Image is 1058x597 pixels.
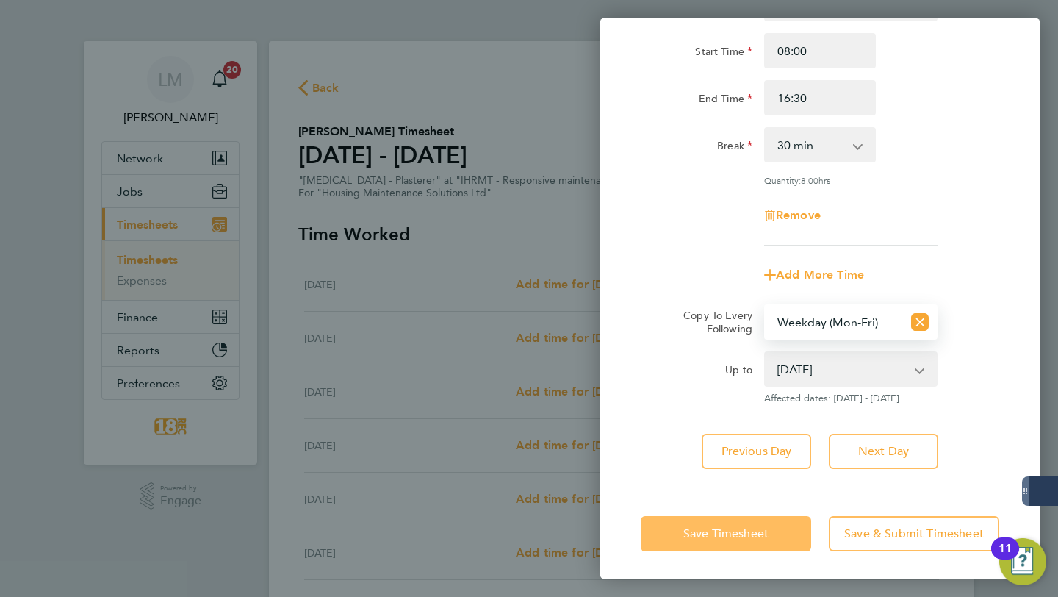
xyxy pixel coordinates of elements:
[764,269,864,281] button: Add More Time
[764,393,938,404] span: Affected dates: [DATE] - [DATE]
[776,208,821,222] span: Remove
[764,33,876,68] input: E.g. 08:00
[998,548,1012,568] div: 11
[717,139,752,157] label: Break
[764,174,938,186] div: Quantity: hrs
[911,306,929,338] button: Reset selection
[829,434,938,469] button: Next Day
[801,174,818,186] span: 8.00
[702,434,811,469] button: Previous Day
[672,309,752,335] label: Copy To Every Following
[695,45,752,62] label: Start Time
[764,210,821,221] button: Remove
[844,526,984,541] span: Save & Submit Timesheet
[699,92,752,110] label: End Time
[725,363,752,381] label: Up to
[829,516,999,551] button: Save & Submit Timesheet
[721,444,792,459] span: Previous Day
[999,538,1046,585] button: Open Resource Center, 11 new notifications
[764,80,876,115] input: E.g. 18:00
[858,444,909,459] span: Next Day
[776,268,864,282] span: Add More Time
[683,526,769,541] span: Save Timesheet
[641,516,811,551] button: Save Timesheet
